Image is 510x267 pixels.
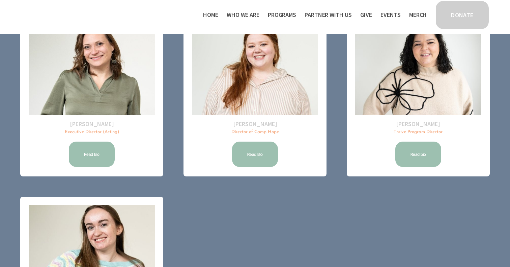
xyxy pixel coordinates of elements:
h2: [PERSON_NAME] [355,120,481,128]
a: folder dropdown [268,9,296,20]
span: Partner With Us [305,10,351,20]
p: Thrive Program Director [355,129,481,136]
a: Merch [409,9,427,20]
p: Director of Camp Hope [192,129,318,136]
a: Read bio [394,141,442,168]
a: Read Bio [68,141,116,168]
a: Give [360,9,372,20]
h2: [PERSON_NAME] [192,120,318,128]
span: Programs [268,10,296,20]
a: Events [380,9,400,20]
span: Who We Are [227,10,259,20]
a: folder dropdown [227,9,259,20]
a: Home [203,9,218,20]
h2: [PERSON_NAME] [29,120,155,128]
a: Read Bio [231,141,279,168]
a: folder dropdown [305,9,351,20]
p: Executive Director (Acting) [29,129,155,136]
